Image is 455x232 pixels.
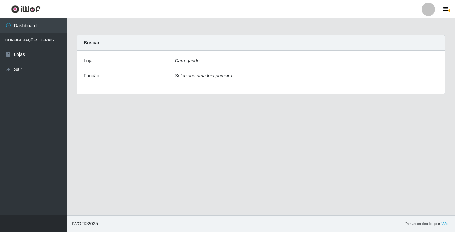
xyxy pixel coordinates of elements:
[175,73,236,78] i: Selecione uma loja primeiro...
[11,5,41,13] img: CoreUI Logo
[404,220,450,227] span: Desenvolvido por
[175,58,204,63] i: Carregando...
[72,221,84,226] span: IWOF
[84,40,99,45] strong: Buscar
[84,72,99,79] label: Função
[72,220,99,227] span: © 2025 .
[440,221,450,226] a: iWof
[84,57,92,64] label: Loja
